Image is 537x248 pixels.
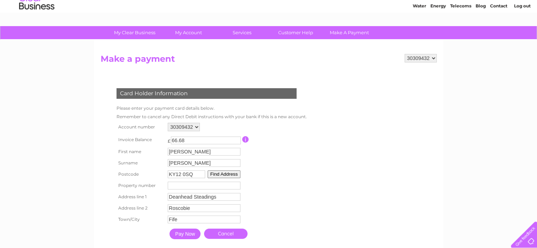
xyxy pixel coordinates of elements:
[101,54,437,67] h2: Make a payment
[115,180,166,191] th: Property number
[115,157,166,169] th: Surname
[115,121,166,133] th: Account number
[106,26,164,39] a: My Clear Business
[159,26,217,39] a: My Account
[115,202,166,214] th: Address line 2
[204,229,247,239] a: Cancel
[115,133,166,146] th: Invoice Balance
[242,136,249,143] input: Information
[19,18,55,40] img: logo.png
[450,30,471,35] a: Telecoms
[490,30,507,35] a: Contact
[115,169,166,180] th: Postcode
[115,113,309,121] td: Remember to cancel any Direct Debit instructions with your bank if this is a new account.
[208,170,241,178] button: Find Address
[514,30,530,35] a: Log out
[267,26,325,39] a: Customer Help
[213,26,271,39] a: Services
[168,135,171,144] td: £
[430,30,446,35] a: Energy
[476,30,486,35] a: Blog
[115,104,309,113] td: Please enter your payment card details below.
[115,214,166,225] th: Town/City
[169,229,201,239] input: Pay Now
[117,88,297,99] div: Card Holder Information
[115,146,166,157] th: First name
[115,191,166,202] th: Address line 1
[404,4,453,12] a: 0333 014 3131
[320,26,378,39] a: Make A Payment
[413,30,426,35] a: Water
[102,4,436,34] div: Clear Business is a trading name of Verastar Limited (registered in [GEOGRAPHIC_DATA] No. 3667643...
